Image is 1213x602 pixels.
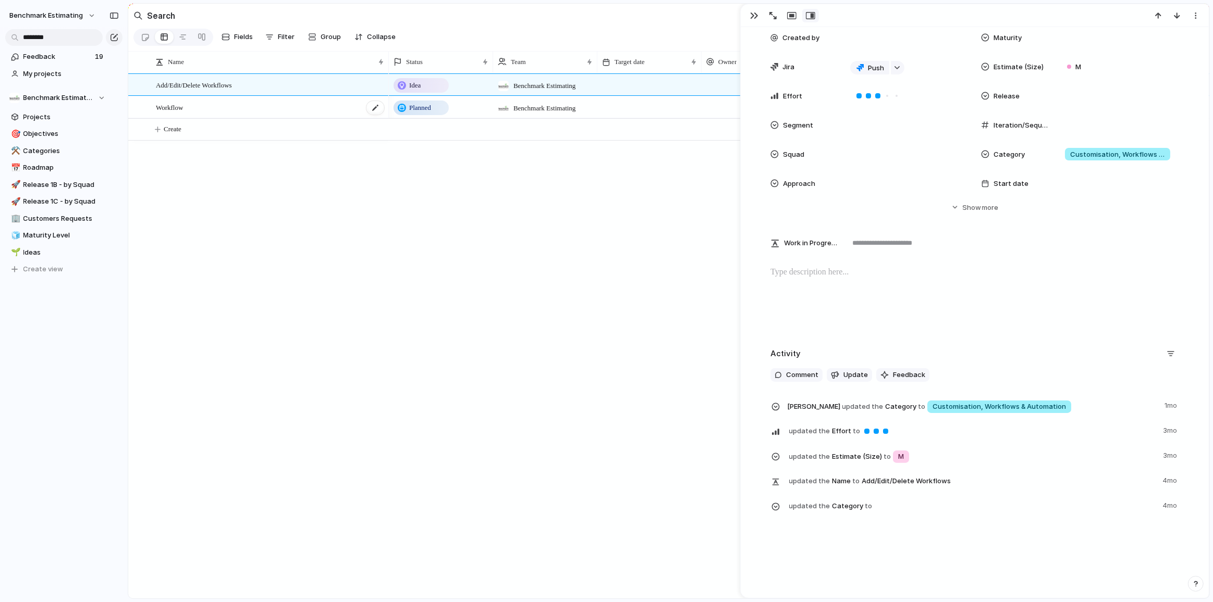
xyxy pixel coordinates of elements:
button: Benchmark Estimating [5,7,101,24]
span: Work in Progress [784,238,837,248]
a: 🚀Release 1C - by Squad [5,194,109,209]
span: to [853,476,860,486]
span: Idea [409,80,421,91]
button: Group [303,29,346,45]
span: Create view [23,264,64,274]
button: Showmore [770,198,1179,217]
button: 🌱 [9,247,20,258]
span: Create [164,124,181,134]
div: 🚀 [11,179,18,191]
span: My projects [23,69,106,79]
span: updated the [789,451,830,462]
span: to [865,501,873,511]
span: more [982,203,999,213]
a: 🧊Maturity Level [5,228,109,243]
span: Customers Requests [23,214,106,224]
span: updated the [789,426,830,436]
span: Estimate (Size) [994,62,1044,72]
span: Push [868,63,884,73]
span: Approach [783,179,815,189]
span: Filter [278,32,295,42]
span: Benchmark Estimating [23,93,93,103]
span: Maturity Level [23,230,106,241]
a: ⚒️Categories [5,143,109,159]
a: 📅Roadmap [5,160,109,175]
span: Created by [782,33,819,43]
a: My projects [5,66,109,82]
button: Update [827,368,872,382]
span: Release 1B - by Squad [23,180,106,190]
a: 🌱Ideas [5,245,109,260]
button: Fields [217,29,257,45]
a: Projects [5,109,109,125]
span: Update [843,370,868,380]
span: Category [787,498,1156,513]
span: Squad [783,149,804,160]
span: to [853,426,861,436]
span: Planned [409,103,431,113]
span: Release 1C - by Squad [23,196,106,207]
span: Owner [718,57,737,67]
span: Release [994,91,1020,102]
button: ⚒️ [9,146,20,156]
span: Comment [786,370,818,380]
span: 3mo [1163,448,1179,461]
span: Show [963,203,982,213]
span: Categories [23,146,106,156]
div: 🧊 [11,230,18,242]
button: 🚀 [9,196,20,207]
button: 🎯 [9,129,20,139]
span: Jira [782,62,794,72]
span: Estimate (Size) [787,448,1157,464]
span: Team [511,57,526,67]
span: 3mo [1163,423,1179,436]
button: Benchmark Estimating [5,90,109,106]
span: Iteration/Sequence [994,120,1048,131]
span: Collapse [367,32,396,42]
span: Add/Edit/Delete Workflows [156,79,232,91]
button: 🚀 [9,180,20,190]
button: Push [850,61,889,74]
span: Ideas [23,247,106,258]
span: [PERSON_NAME] [787,402,840,412]
span: M [898,451,904,462]
div: 🏢 [11,212,18,224]
span: 4mo [1162,473,1179,486]
a: 🏢Customers Requests [5,211,109,227]
h2: Activity [770,348,801,360]
button: Collapse [350,29,400,45]
span: Segment [783,120,813,131]
span: Objectives [23,129,106,139]
span: Workflow [156,101,183,113]
button: Create view [5,261,109,277]
div: 🚀 [11,196,18,208]
button: 🏢 [9,214,20,224]
span: Customisation, Workflows & Automation [933,402,1066,412]
button: Comment [770,368,823,382]
h2: Search [147,9,175,22]
span: Group [321,32,341,42]
button: 📅 [9,162,20,173]
span: Target date [615,57,645,67]
div: 🚀Release 1B - by Squad [5,177,109,193]
span: Name [168,57,184,67]
div: 🎯 [11,128,18,140]
button: 🧊 [9,230,20,241]
div: 📅 [11,162,18,174]
div: ⚒️ [11,145,18,157]
span: 19 [95,52,105,62]
span: updated the [842,402,884,412]
a: 🎯Objectives [5,126,109,142]
span: Start date [994,179,1028,189]
span: Roadmap [23,162,106,173]
span: Category [787,398,1158,414]
span: Status [406,57,423,67]
span: Effort [783,91,802,102]
span: 1mo [1165,398,1179,411]
div: 🌱 [11,246,18,258]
